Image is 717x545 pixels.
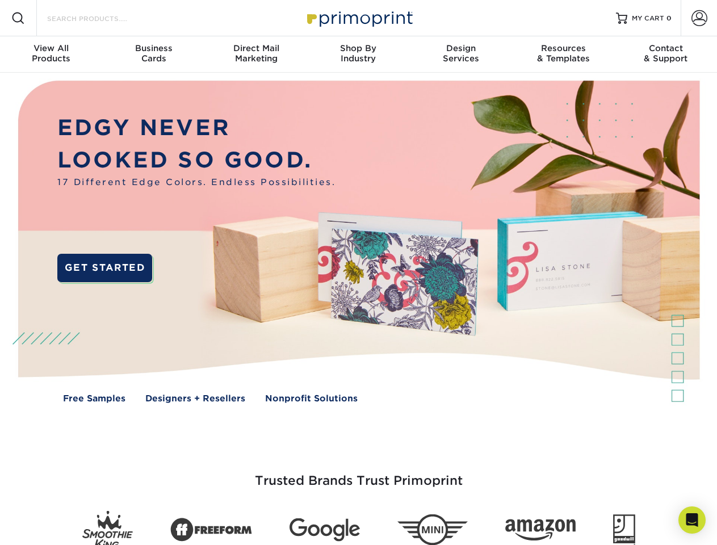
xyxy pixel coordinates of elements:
span: Contact [615,43,717,53]
img: Amazon [505,519,576,541]
div: & Support [615,43,717,64]
a: GET STARTED [57,254,152,282]
img: Primoprint [302,6,416,30]
div: & Templates [512,43,614,64]
h3: Trusted Brands Trust Primoprint [27,446,691,502]
a: Contact& Support [615,36,717,73]
a: Shop ByIndustry [307,36,409,73]
input: SEARCH PRODUCTS..... [46,11,157,25]
p: LOOKED SO GOOD. [57,144,336,177]
span: 17 Different Edge Colors. Endless Possibilities. [57,176,336,189]
span: Design [410,43,512,53]
a: Nonprofit Solutions [265,392,358,405]
div: Marketing [205,43,307,64]
a: Designers + Resellers [145,392,245,405]
div: Open Intercom Messenger [678,506,706,534]
div: Industry [307,43,409,64]
span: Resources [512,43,614,53]
a: Free Samples [63,392,125,405]
a: Direct MailMarketing [205,36,307,73]
div: Services [410,43,512,64]
span: MY CART [632,14,664,23]
span: 0 [666,14,672,22]
div: Cards [102,43,204,64]
a: DesignServices [410,36,512,73]
span: Direct Mail [205,43,307,53]
img: Google [290,518,360,542]
a: BusinessCards [102,36,204,73]
a: Resources& Templates [512,36,614,73]
img: Goodwill [613,514,635,545]
span: Shop By [307,43,409,53]
p: EDGY NEVER [57,112,336,144]
span: Business [102,43,204,53]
